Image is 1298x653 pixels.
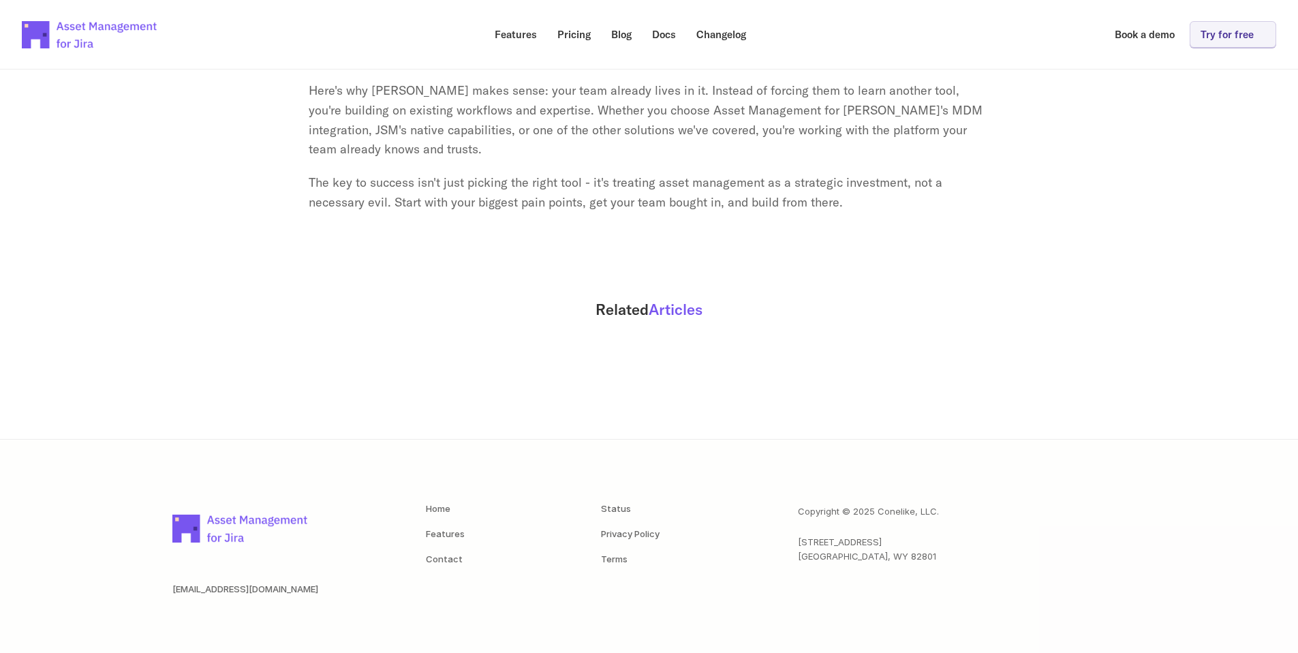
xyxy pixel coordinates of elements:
a: Pricing [548,21,600,48]
p: Features [495,29,537,40]
p: Try for free [1201,29,1254,40]
p: Docs [652,29,676,40]
a: Book a demo [1105,21,1184,48]
a: Terms [601,553,628,564]
a: Contact [426,553,463,564]
a: Blog [602,21,641,48]
a: Try for free [1190,21,1276,48]
a: Privacy Policy [601,528,660,539]
a: Status [601,503,631,514]
p: Changelog [696,29,746,40]
p: Book a demo [1115,29,1175,40]
a: Home [426,503,450,514]
p: The key to success isn't just picking the right tool - it's treating asset management as a strate... [309,173,990,213]
a: Docs [643,21,685,48]
a: Features [426,528,465,539]
span: [STREET_ADDRESS] [798,536,882,547]
p: Blog [611,29,632,40]
a: Changelog [687,21,756,48]
a: Features [485,21,546,48]
span: [GEOGRAPHIC_DATA], WY 82801 [798,551,936,562]
p: Pricing [557,29,591,40]
span: Articles [649,300,702,319]
p: Copyright © 2025 Conelike, LLC. [798,504,939,519]
h2: Related [44,300,1254,320]
a: [EMAIL_ADDRESS][DOMAIN_NAME] [172,583,318,594]
p: Here's why [PERSON_NAME] makes sense: your team already lives in it. Instead of forcing them to l... [309,81,990,160]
